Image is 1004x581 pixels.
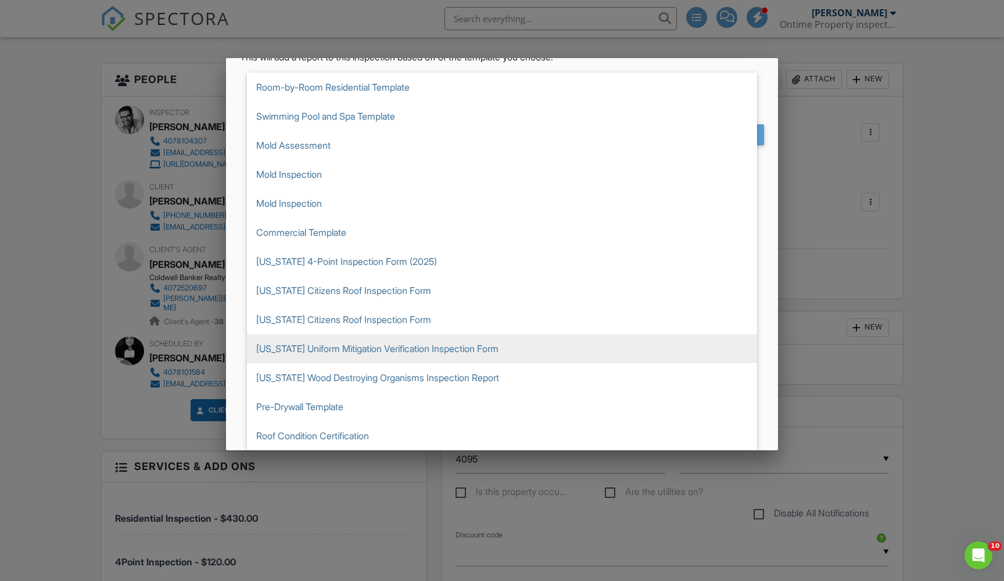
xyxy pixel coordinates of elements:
[247,363,757,392] span: [US_STATE] Wood Destroying Organisms Inspection Report
[247,73,757,102] span: Room-by-Room Residential Template
[247,392,757,421] span: Pre-Drywall Template
[247,131,757,160] span: Mold Assessment
[964,541,992,569] iframe: Intercom live chat
[247,334,757,363] span: [US_STATE] Uniform Mitigation Verification Inspection Form
[988,541,1002,551] span: 10
[247,102,757,131] span: Swimming Pool and Spa Template
[247,276,757,305] span: [US_STATE] Citizens Roof Inspection Form
[247,247,757,276] span: [US_STATE] 4-Point Inspection Form (2025)
[247,189,757,218] span: Mold Inspection
[247,160,757,189] span: Mold Inspection
[247,305,757,334] span: [US_STATE] Citizens Roof Inspection Form
[247,421,757,450] span: Roof Condition Certification
[247,218,757,247] span: Commercial Template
